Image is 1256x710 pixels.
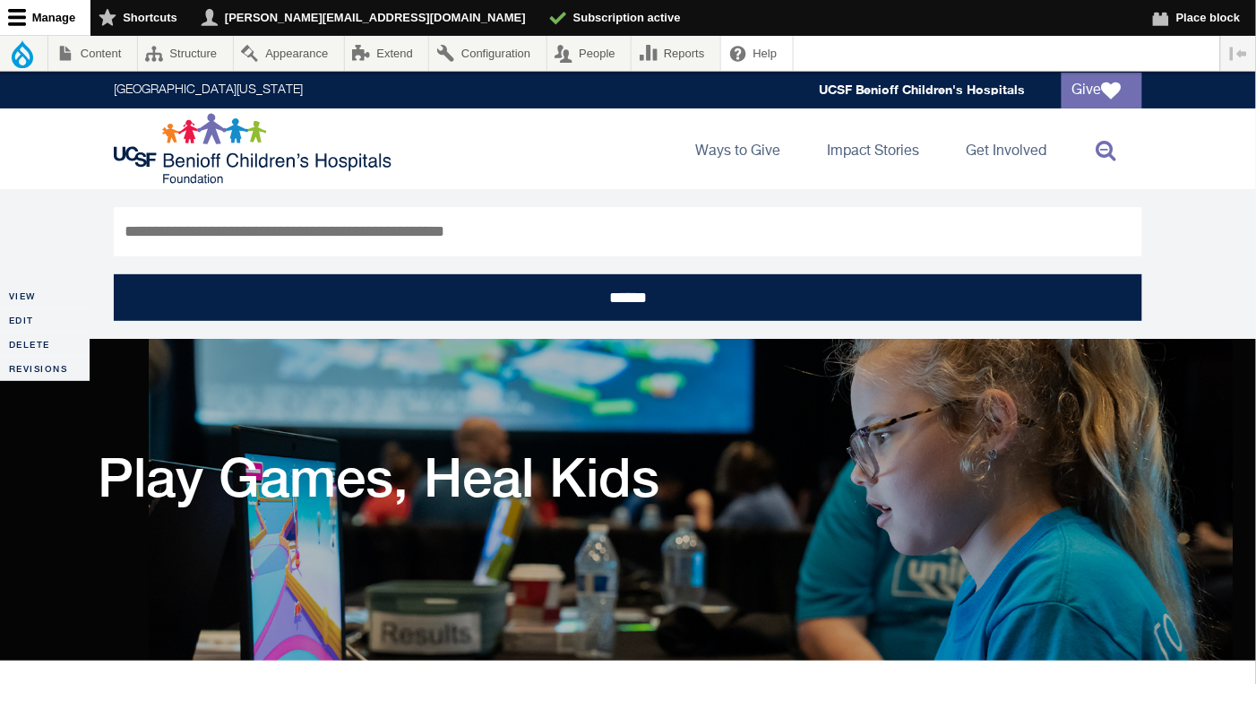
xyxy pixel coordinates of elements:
a: Give [1062,73,1142,108]
h1: Play Games, Heal Kids [98,446,659,508]
a: Get Involved [952,108,1062,189]
a: Reports [632,36,720,71]
a: Impact Stories [813,108,934,189]
a: Configuration [429,36,546,71]
a: UCSF Benioff Children's Hospitals [819,82,1026,98]
a: Appearance [234,36,344,71]
button: Vertical orientation [1221,36,1256,71]
a: Structure [138,36,233,71]
a: Help [721,36,793,71]
a: Ways to Give [681,108,795,189]
a: [GEOGRAPHIC_DATA][US_STATE] [114,84,303,97]
img: Logo for UCSF Benioff Children's Hospitals Foundation [114,113,396,185]
a: Content [48,36,137,71]
a: People [547,36,632,71]
a: Extend [345,36,429,71]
